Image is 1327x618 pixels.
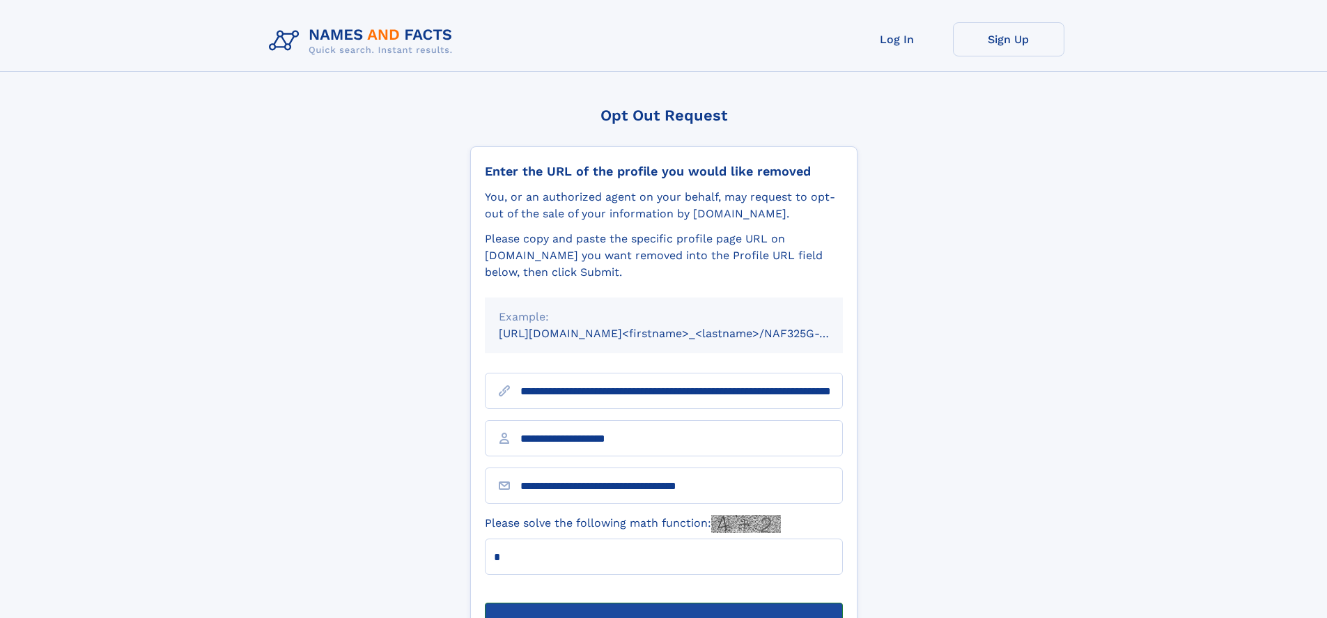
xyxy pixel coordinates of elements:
[499,327,869,340] small: [URL][DOMAIN_NAME]<firstname>_<lastname>/NAF325G-xxxxxxxx
[485,231,843,281] div: Please copy and paste the specific profile page URL on [DOMAIN_NAME] you want removed into the Pr...
[485,515,781,533] label: Please solve the following math function:
[263,22,464,60] img: Logo Names and Facts
[841,22,953,56] a: Log In
[470,107,857,124] div: Opt Out Request
[485,189,843,222] div: You, or an authorized agent on your behalf, may request to opt-out of the sale of your informatio...
[953,22,1064,56] a: Sign Up
[485,164,843,179] div: Enter the URL of the profile you would like removed
[499,309,829,325] div: Example:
